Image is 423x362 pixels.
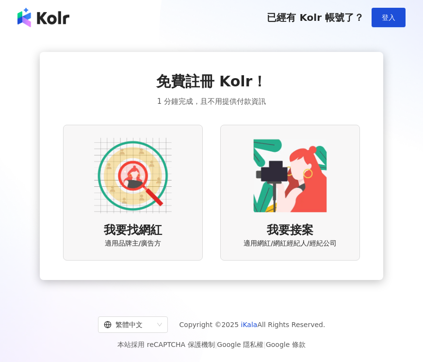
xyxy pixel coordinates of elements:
span: 免費註冊 Kolr！ [156,71,267,92]
img: KOL identity option [251,137,329,214]
button: 登入 [372,8,406,27]
span: 我要找網紅 [104,222,162,239]
span: 本站採用 reCAPTCHA 保護機制 [117,339,305,350]
a: Google 隱私權 [217,341,263,348]
span: | [263,341,266,348]
a: Google 條款 [266,341,306,348]
span: 登入 [382,14,395,21]
a: iKala [241,321,258,329]
img: AD identity option [94,137,172,214]
span: 適用網紅/網紅經紀人/經紀公司 [244,239,336,248]
span: 適用品牌主/廣告方 [105,239,162,248]
span: | [215,341,217,348]
span: Copyright © 2025 All Rights Reserved. [179,319,325,330]
span: 我要接案 [267,222,313,239]
span: 1 分鐘完成，且不用提供付款資訊 [157,96,266,107]
img: logo [17,8,69,27]
div: 繁體中文 [104,317,153,332]
span: 已經有 Kolr 帳號了？ [267,12,364,23]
